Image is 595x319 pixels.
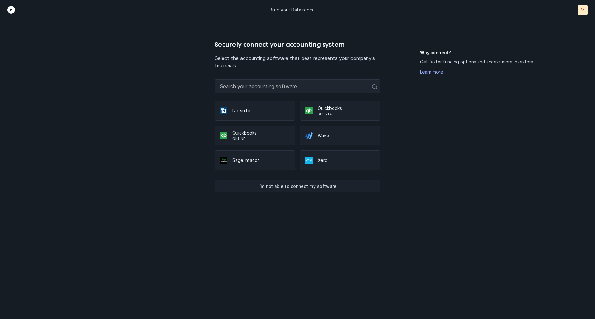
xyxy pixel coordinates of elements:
[215,79,380,93] input: Search your accounting software
[318,157,375,163] p: Xero
[318,111,375,116] p: Desktop
[318,105,375,111] p: Quickbooks
[10,10,15,15] img: logo_orange.svg
[232,136,290,141] p: Online
[17,10,30,15] div: v 4.0.25
[215,180,380,192] button: I’m not able to connect my software
[318,132,375,139] p: Wave
[578,5,588,15] button: M
[232,108,290,114] p: Netsuite
[300,126,380,145] div: Wave
[215,101,295,121] div: Netsuite
[300,150,380,170] div: Xero
[16,16,68,21] div: Domain: [DOMAIN_NAME]
[68,37,104,41] div: Keywords by Traffic
[300,101,380,121] div: QuickbooksDesktop
[24,37,55,41] div: Domain Overview
[232,157,290,163] p: Sage Intacct
[581,7,584,13] p: M
[232,130,290,136] p: Quickbooks
[215,54,380,69] p: Select the accounting software that best represents your company's financials.
[420,58,534,66] p: Get faster funding options and access more investors.
[10,16,15,21] img: website_grey.svg
[62,36,67,41] img: tab_keywords_by_traffic_grey.svg
[215,150,295,170] div: Sage Intacct
[215,40,380,50] h4: Securely connect your accounting system
[17,36,22,41] img: tab_domain_overview_orange.svg
[258,183,337,190] p: I’m not able to connect my software
[270,7,313,13] p: Build your Data room
[420,50,545,56] h5: Why connect?
[420,69,443,75] a: Learn more
[215,126,295,145] div: QuickbooksOnline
